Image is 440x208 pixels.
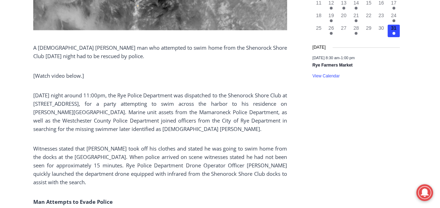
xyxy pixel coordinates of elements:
time: 31 [391,25,397,31]
strong: Man Attempts to Evade Police [33,198,113,205]
p: Witnesses stated that [PERSON_NAME] took off his clothes and stated he was going to swim home fro... [33,144,287,186]
button: 30 [375,25,387,37]
p: [DATE] night around 11:00pm, the Rye Police Department was dispatched to the Shenorock Shore Club... [33,91,287,133]
time: 25 [316,25,321,31]
time: 30 [378,25,384,31]
em: Has events [330,19,333,22]
button: 18 [312,12,325,25]
span: [DATE] 8:30 am [312,56,339,60]
time: 28 [354,25,359,31]
time: 29 [366,25,371,31]
button: 29 [362,25,375,37]
button: 22 [362,12,375,25]
button: 27 [337,25,350,37]
button: 26 Has events [325,25,337,37]
time: 27 [341,25,347,31]
time: [DATE] [312,44,326,51]
em: Has events [355,32,357,35]
time: 22 [366,13,371,18]
time: 23 [378,13,384,18]
em: Has events [355,7,357,9]
button: 24 Has events [387,12,400,25]
time: 18 [316,13,321,18]
button: 20 [337,12,350,25]
em: Has events [392,32,395,35]
time: 26 [328,25,334,31]
em: Has events [330,32,333,35]
span: 1:00 pm [341,56,355,60]
button: 23 [375,12,387,25]
time: 24 [391,13,397,18]
a: Rye Farmers Market [312,63,352,68]
em: Has events [330,7,333,9]
time: 20 [341,13,347,18]
button: 19 Has events [325,12,337,25]
em: Has events [342,7,345,9]
time: 19 [328,13,334,18]
time: - [312,56,355,60]
button: 25 [312,25,325,37]
button: 31 Has events [387,25,400,37]
time: 21 [354,13,359,18]
button: 21 Has events [350,12,363,25]
a: View Calendar [312,74,340,79]
button: 28 Has events [350,25,363,37]
em: Has events [355,19,357,22]
p: A [DEMOGRAPHIC_DATA] [PERSON_NAME] man who attempted to swim home from the Shenorock Shore Club [... [33,43,287,60]
em: Has events [392,19,395,22]
p: [Watch video below.] [33,71,287,80]
em: Has events [392,7,395,9]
